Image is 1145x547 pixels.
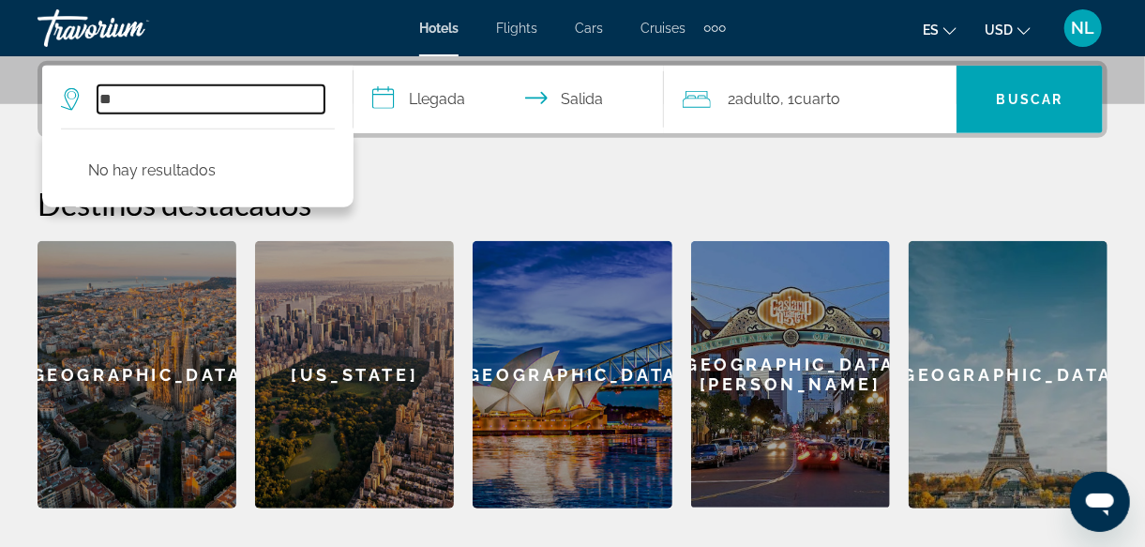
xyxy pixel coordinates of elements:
[38,185,1107,222] h2: Destinos destacados
[575,21,603,36] a: Cars
[1070,472,1130,532] iframe: Botón para iniciar la ventana de mensajería
[354,66,665,133] button: Check in and out dates
[38,4,225,53] a: Travorium
[957,66,1103,133] button: Buscar
[735,90,780,108] span: Adulto
[38,241,236,509] a: [GEOGRAPHIC_DATA]
[691,241,890,508] div: [GEOGRAPHIC_DATA][PERSON_NAME]
[985,16,1031,43] button: Change currency
[640,21,685,36] a: Cruises
[473,241,671,509] a: [GEOGRAPHIC_DATA]
[88,158,216,184] p: No hay resultados
[794,90,840,108] span: Cuarto
[780,86,840,113] span: , 1
[985,23,1013,38] span: USD
[419,21,459,36] a: Hotels
[997,92,1063,107] span: Buscar
[255,241,454,509] a: [US_STATE]
[923,16,957,43] button: Change language
[1072,19,1095,38] span: NL
[923,23,939,38] span: es
[496,21,537,36] a: Flights
[704,13,726,43] button: Extra navigation items
[728,86,780,113] span: 2
[1059,8,1107,48] button: User Menu
[691,241,890,509] a: [GEOGRAPHIC_DATA][PERSON_NAME]
[909,241,1107,509] a: [GEOGRAPHIC_DATA]
[42,66,1103,133] div: Search widget
[664,66,957,133] button: Travelers: 2 adults, 0 children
